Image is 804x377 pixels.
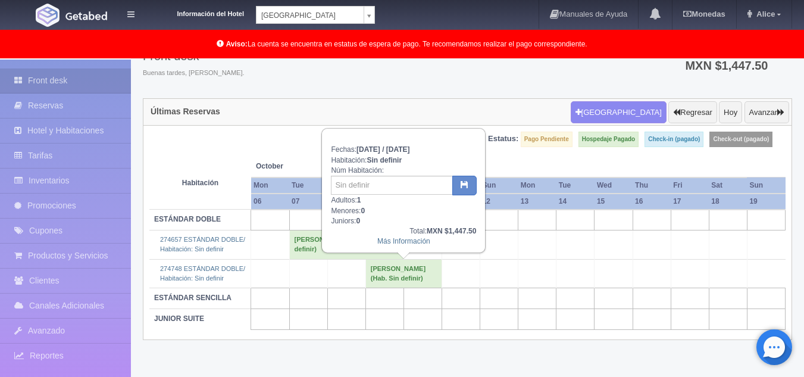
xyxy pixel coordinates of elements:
a: Más Información [377,237,430,245]
th: Fri [671,177,709,194]
label: Pago Pendiente [521,132,573,147]
th: Tue [289,177,327,194]
b: 0 [361,207,365,215]
span: [GEOGRAPHIC_DATA] [261,7,359,24]
th: Mon [518,177,556,194]
td: [PERSON_NAME] (Hab. Sin definir) [365,259,442,288]
h4: Últimas Reservas [151,107,220,116]
div: Fechas: Habitación: Núm Habitación: Adultos: Menores: Juniors: [323,129,484,252]
th: 06 [251,194,289,210]
th: Sat [709,177,747,194]
th: 18 [709,194,747,210]
b: Monedas [683,10,725,18]
label: Estatus: [488,133,518,145]
th: Sun [480,177,518,194]
button: Hoy [719,101,742,124]
b: ESTÁNDAR DOBLE [154,215,221,223]
span: Buenas tardes, [PERSON_NAME]. [143,68,245,78]
b: MXN $1,447.50 [427,227,476,235]
dt: Información del Hotel [149,6,244,19]
b: Aviso: [226,40,248,48]
label: Check-out (pagado) [709,132,772,147]
div: Total: [331,226,476,236]
b: 1 [357,196,361,204]
b: [DATE] / [DATE] [356,145,410,154]
th: Mon [251,177,289,194]
th: Thu [633,177,671,194]
strong: Habitación [182,179,218,187]
th: 12 [480,194,518,210]
th: Wed [595,177,633,194]
th: 16 [633,194,671,210]
button: [GEOGRAPHIC_DATA] [571,101,667,124]
span: Alice [753,10,775,18]
th: 19 [747,194,785,210]
b: Sin definir [367,156,402,164]
a: [GEOGRAPHIC_DATA] [256,6,375,24]
a: 274657 ESTÁNDAR DOBLE/Habitación: Sin definir [160,236,245,253]
img: Getabed [36,4,60,27]
span: October [256,161,323,172]
b: 0 [356,217,360,225]
th: 17 [671,194,709,210]
label: Check-in (pagado) [645,132,703,147]
b: JUNIOR SUITE [154,314,204,323]
b: ESTÁNDAR SENCILLA [154,294,231,302]
a: 274748 ESTÁNDAR DOBLE/Habitación: Sin definir [160,265,245,282]
th: 07 [289,194,327,210]
img: Getabed [65,11,107,20]
input: Sin definir [331,176,453,195]
button: Regresar [668,101,717,124]
th: 14 [556,194,595,210]
label: Hospedaje Pagado [578,132,639,147]
th: Tue [556,177,595,194]
th: Sun [747,177,785,194]
td: [PERSON_NAME] (Hab. Sin definir) [289,230,403,259]
th: 13 [518,194,556,210]
button: Avanzar [744,101,789,124]
th: 15 [595,194,633,210]
h3: MXN $1,447.50 [685,60,781,71]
